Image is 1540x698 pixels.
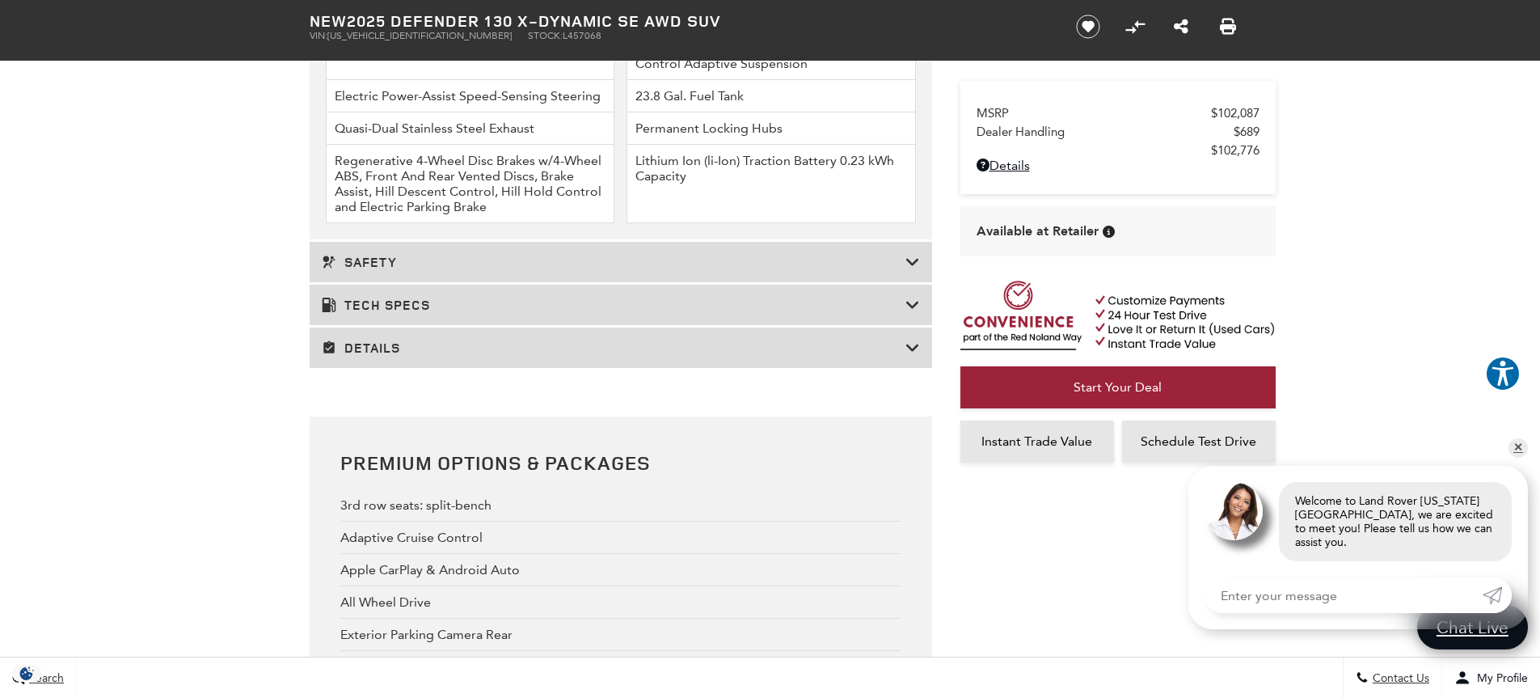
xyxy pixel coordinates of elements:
[310,10,347,32] strong: New
[340,448,901,477] h2: Premium Options & Packages
[1211,106,1259,121] span: $102,087
[1122,421,1276,463] a: Schedule Test Drive
[340,554,901,586] div: Apple CarPlay & Android Auto
[977,106,1211,121] span: MSRP
[310,12,1049,30] h1: 2025 Defender 130 X-Dynamic SE AWD SUV
[1234,125,1259,139] span: $689
[340,651,901,683] div: Blind Spot Monitor
[627,145,916,223] li: Lithium Ion (li-Ion) Traction Battery 0.23 kWh Capacity
[1074,379,1162,395] span: Start Your Deal
[960,421,1114,463] a: Instant Trade Value
[960,366,1276,408] a: Start Your Deal
[1470,671,1528,685] span: My Profile
[322,254,905,270] h3: Safety
[1220,17,1236,36] a: Print this New 2025 Defender 130 X-Dynamic SE AWD SUV
[322,297,905,313] h3: Tech Specs
[340,522,901,554] div: Adaptive Cruise Control
[563,30,601,41] span: L457068
[326,112,615,145] li: Quasi-Dual Stainless Steel Exhaust
[310,30,327,41] span: VIN:
[1279,482,1512,561] div: Welcome to Land Rover [US_STATE][GEOGRAPHIC_DATA], we are excited to meet you! Please tell us how...
[1174,17,1188,36] a: Share this New 2025 Defender 130 X-Dynamic SE AWD SUV
[1103,226,1115,238] div: Vehicle is in stock and ready for immediate delivery. Due to demand, availability is subject to c...
[977,125,1234,139] span: Dealer Handling
[1485,356,1521,391] button: Explore your accessibility options
[1369,671,1429,685] span: Contact Us
[1483,577,1512,613] a: Submit
[1123,15,1147,39] button: Compare Vehicle
[627,80,916,112] li: 23.8 Gal. Fuel Tank
[340,619,901,651] div: Exterior Parking Camera Rear
[1205,482,1263,540] img: Agent profile photo
[322,340,905,356] h3: Details
[1141,434,1256,449] span: Schedule Test Drive
[981,434,1092,449] span: Instant Trade Value
[977,125,1259,139] a: Dealer Handling $689
[977,158,1259,173] a: Details
[977,106,1259,121] a: MSRP $102,087
[340,489,901,522] div: 3rd row seats: split-bench
[326,145,615,223] li: Regenerative 4-Wheel Disc Brakes w/4-Wheel ABS, Front And Rear Vented Discs, Brake Assist, Hill D...
[1442,658,1540,698] button: Open user profile menu
[8,665,45,682] img: Opt-Out Icon
[1211,143,1259,158] span: $102,776
[327,30,512,41] span: [US_VEHICLE_IDENTIFICATION_NUMBER]
[1485,356,1521,395] aside: Accessibility Help Desk
[528,30,563,41] span: Stock:
[8,665,45,682] section: Click to Open Cookie Consent Modal
[977,143,1259,158] a: $102,776
[326,80,615,112] li: Electric Power-Assist Speed-Sensing Steering
[1070,14,1106,40] button: Save vehicle
[627,112,916,145] li: Permanent Locking Hubs
[1205,577,1483,613] input: Enter your message
[340,586,901,619] div: All Wheel Drive
[977,222,1099,240] span: Available at Retailer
